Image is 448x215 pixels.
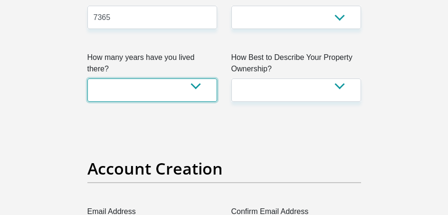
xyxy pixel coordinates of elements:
[87,52,217,78] label: How many years have you lived there?
[231,52,361,78] label: How Best to Describe Your Property Ownership?
[87,6,217,29] input: Postal Code
[231,6,361,29] select: Please Select a Province
[87,159,361,178] h2: Account Creation
[231,78,361,102] select: Please select a value
[87,78,217,102] select: Please select a value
